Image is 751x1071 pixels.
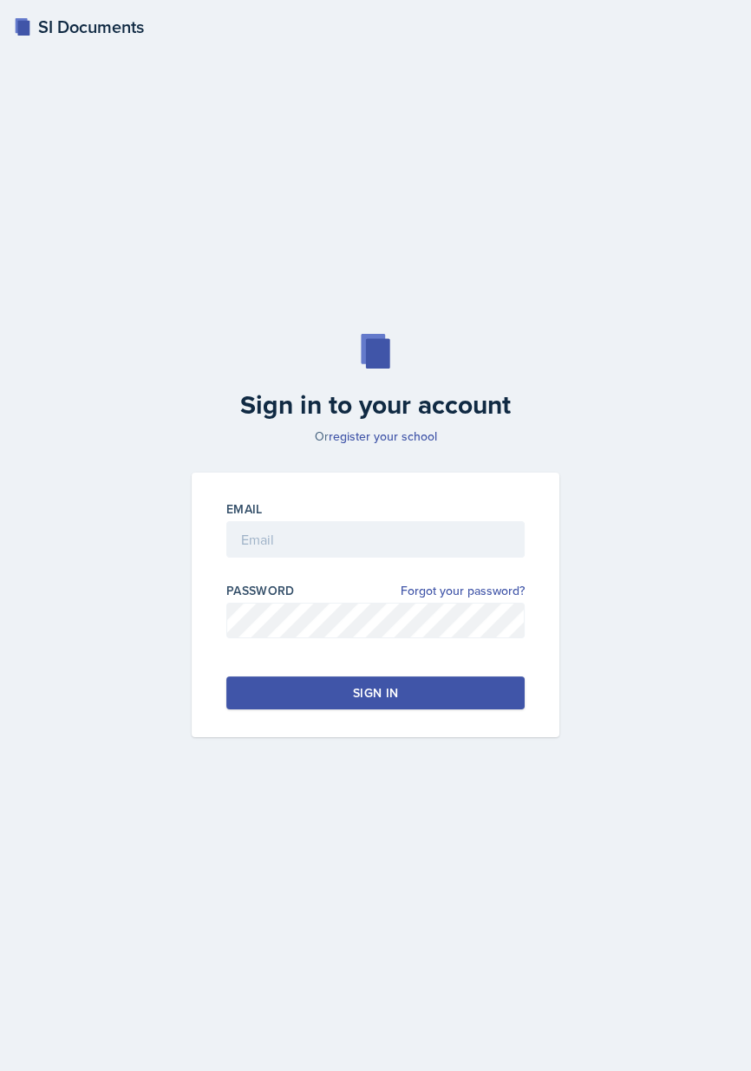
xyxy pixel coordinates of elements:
[226,582,295,599] label: Password
[329,428,437,445] a: register your school
[226,676,525,709] button: Sign in
[181,389,570,421] h2: Sign in to your account
[181,428,570,445] p: Or
[401,582,525,600] a: Forgot your password?
[226,500,263,518] label: Email
[14,14,144,40] a: SI Documents
[353,684,398,702] div: Sign in
[226,521,525,558] input: Email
